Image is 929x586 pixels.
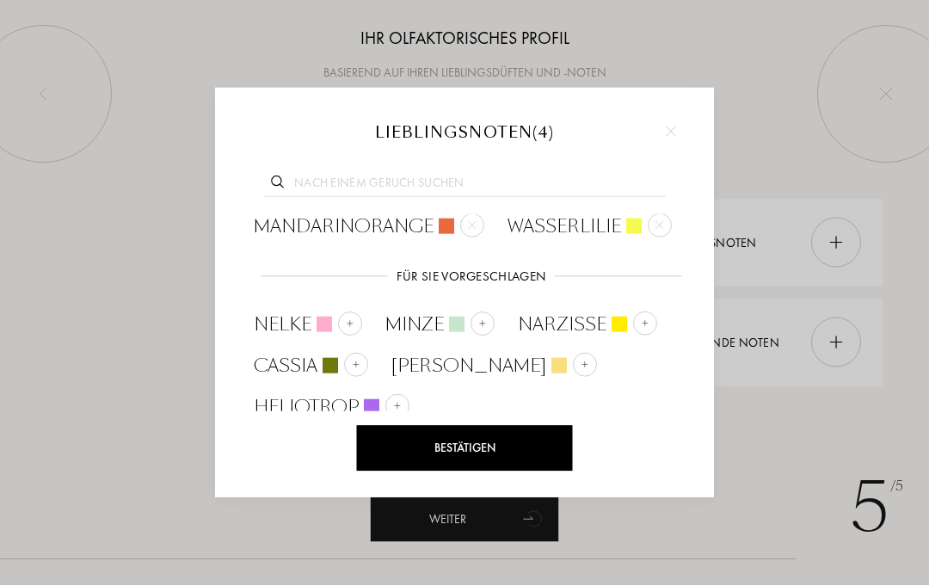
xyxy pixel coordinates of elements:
span: Mandarinorange [254,214,434,240]
img: search_icn.svg [271,176,284,189]
span: Narzisse [518,312,606,337]
img: cross.svg [666,126,676,137]
img: add_note.svg [478,319,487,328]
span: Nelke [254,312,311,337]
div: Für Sie vorgeschlagen [388,265,554,290]
div: Lieblingsnoten ( 4 ) [241,122,688,145]
input: Nach einem Geruch suchen [263,175,666,198]
span: [PERSON_NAME] [391,353,546,379]
img: add_note.svg [641,319,649,328]
img: add_note.svg [352,361,360,369]
span: Minze [385,312,444,337]
img: add_note.svg [346,319,354,328]
img: add_note.svg [393,402,402,410]
img: cross.svg [468,221,477,230]
img: cross.svg [655,221,664,230]
span: Wasserlilie [508,214,621,240]
span: Heliotrop [254,394,359,420]
span: Cassia [254,353,317,379]
img: add_note.svg [581,361,589,369]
